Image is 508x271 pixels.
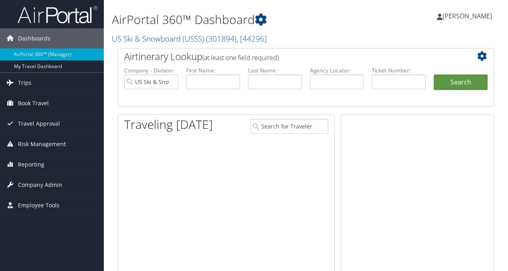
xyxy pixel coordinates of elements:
[206,33,236,44] span: ( 301894 )
[236,33,267,44] span: , [ 44296 ]
[434,74,488,90] button: Search
[124,116,213,133] h1: Traveling [DATE]
[112,33,267,44] a: US Ski & Snowboard (USSS)
[18,134,66,154] span: Risk Management
[18,155,44,175] span: Reporting
[18,195,60,215] span: Employee Tools
[372,66,426,74] label: Ticket Number:
[202,53,279,62] span: (at least one field required)
[248,66,302,74] label: Last Name:
[250,119,329,134] input: Search for Traveler
[18,175,62,195] span: Company Admin
[18,93,49,113] span: Book Travel
[124,66,178,74] label: Company - Division:
[18,114,60,134] span: Travel Approval
[186,66,240,74] label: First Name:
[437,4,500,28] a: [PERSON_NAME]
[18,5,97,24] img: airportal-logo.png
[443,12,492,20] span: [PERSON_NAME]
[124,50,456,63] h2: Airtinerary Lookup
[18,28,50,48] span: Dashboards
[18,73,32,93] span: Trips
[112,11,371,28] h1: AirPortal 360™ Dashboard
[310,66,364,74] label: Agency Locator:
